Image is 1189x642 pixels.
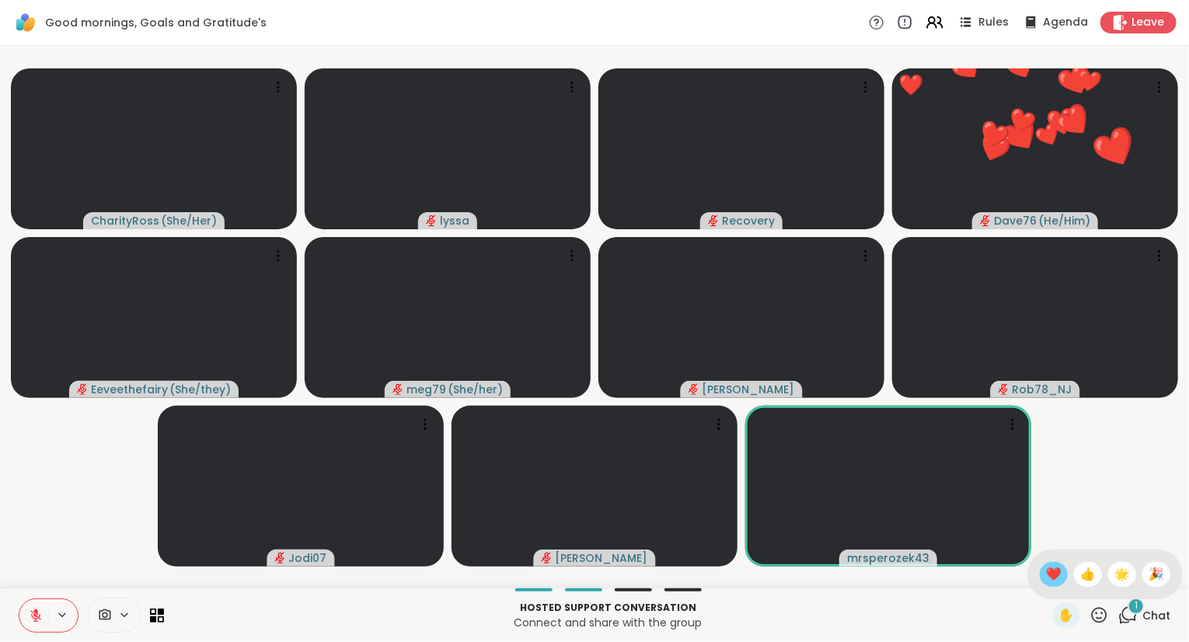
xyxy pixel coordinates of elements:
[847,550,929,566] span: mrsperozek43
[1013,382,1072,397] span: Rob78_NJ
[448,382,503,397] span: ( She/her )
[1043,15,1088,30] span: Agenda
[77,384,88,395] span: audio-muted
[1038,213,1090,229] span: ( He/Him )
[275,553,286,563] span: audio-muted
[898,70,923,100] div: ❤️
[703,382,795,397] span: [PERSON_NAME]
[392,384,403,395] span: audio-muted
[440,213,469,229] span: lyssa
[1131,15,1164,30] span: Leave
[1046,565,1062,584] span: ❤️
[556,550,648,566] span: [PERSON_NAME]
[161,213,217,229] span: ( She/Her )
[12,9,39,36] img: ShareWell Logomark
[978,15,1009,30] span: Rules
[1135,599,1138,612] span: 1
[426,215,437,226] span: audio-muted
[91,213,159,229] span: CharityRoss
[45,15,267,30] span: Good mornings, Goals and Gratitude's
[689,384,699,395] span: audio-muted
[542,553,553,563] span: audio-muted
[1114,565,1130,584] span: 🌟
[1149,565,1164,584] span: 🎉
[999,384,1009,395] span: audio-muted
[1080,565,1096,584] span: 👍
[406,382,446,397] span: meg79
[1058,606,1074,625] span: ✋
[722,213,775,229] span: Recovery
[173,601,1043,615] p: Hosted support conversation
[169,382,231,397] span: ( She/they )
[994,213,1037,229] span: Dave76
[1069,102,1163,195] button: ❤️
[708,215,719,226] span: audio-muted
[91,382,168,397] span: Eeveethefairy
[994,93,1050,149] button: ❤️
[980,215,991,226] span: audio-muted
[289,550,327,566] span: Jodi07
[173,615,1043,630] p: Connect and share with the group
[1142,608,1170,623] span: Chat
[1037,82,1115,161] button: ❤️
